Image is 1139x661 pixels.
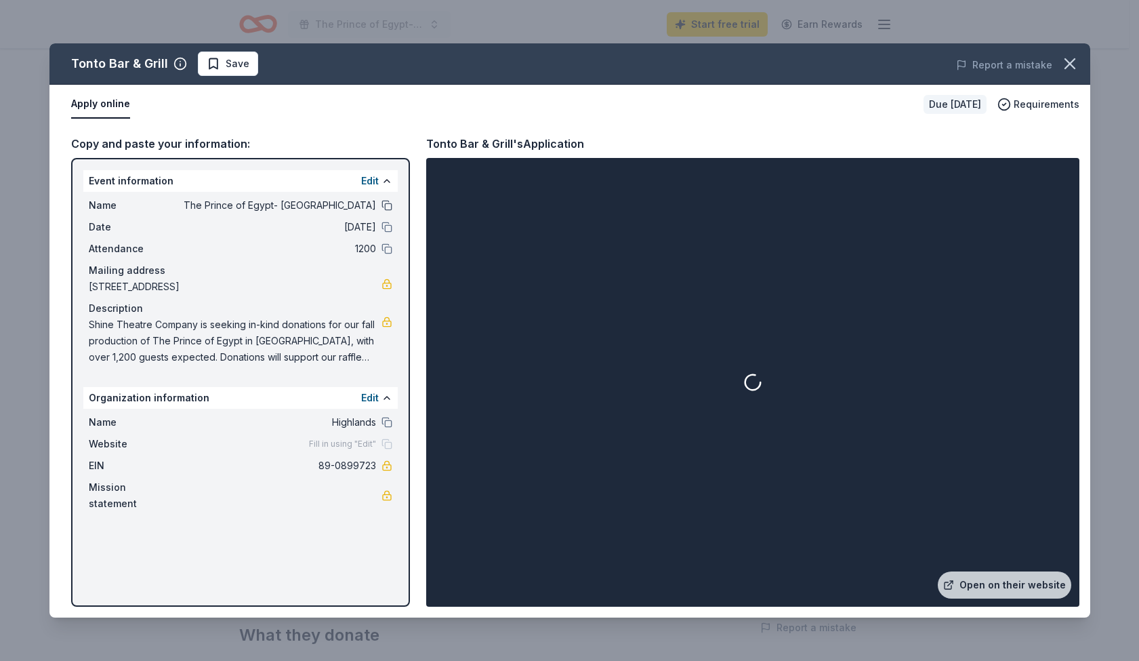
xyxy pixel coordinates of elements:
[180,414,376,430] span: Highlands
[180,458,376,474] span: 89-0899723
[89,436,180,452] span: Website
[83,387,398,409] div: Organization information
[71,135,410,153] div: Copy and paste your information:
[938,572,1071,599] a: Open on their website
[89,300,392,317] div: Description
[89,262,392,279] div: Mailing address
[83,170,398,192] div: Event information
[1014,96,1079,113] span: Requirements
[361,390,379,406] button: Edit
[89,241,180,257] span: Attendance
[426,135,584,153] div: Tonto Bar & Grill's Application
[89,197,180,214] span: Name
[956,57,1052,73] button: Report a mistake
[89,317,381,365] span: Shine Theatre Company is seeking in-kind donations for our fall production of The Prince of Egypt...
[89,458,180,474] span: EIN
[71,53,168,75] div: Tonto Bar & Grill
[180,219,376,235] span: [DATE]
[89,279,381,295] span: [STREET_ADDRESS]
[226,56,249,72] span: Save
[89,219,180,235] span: Date
[71,90,130,119] button: Apply online
[180,197,376,214] span: The Prince of Egypt- [GEOGRAPHIC_DATA]
[89,414,180,430] span: Name
[89,479,180,512] span: Mission statement
[361,173,379,189] button: Edit
[180,241,376,257] span: 1200
[198,52,258,76] button: Save
[309,439,376,449] span: Fill in using "Edit"
[997,96,1079,113] button: Requirements
[924,95,987,114] div: Due [DATE]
